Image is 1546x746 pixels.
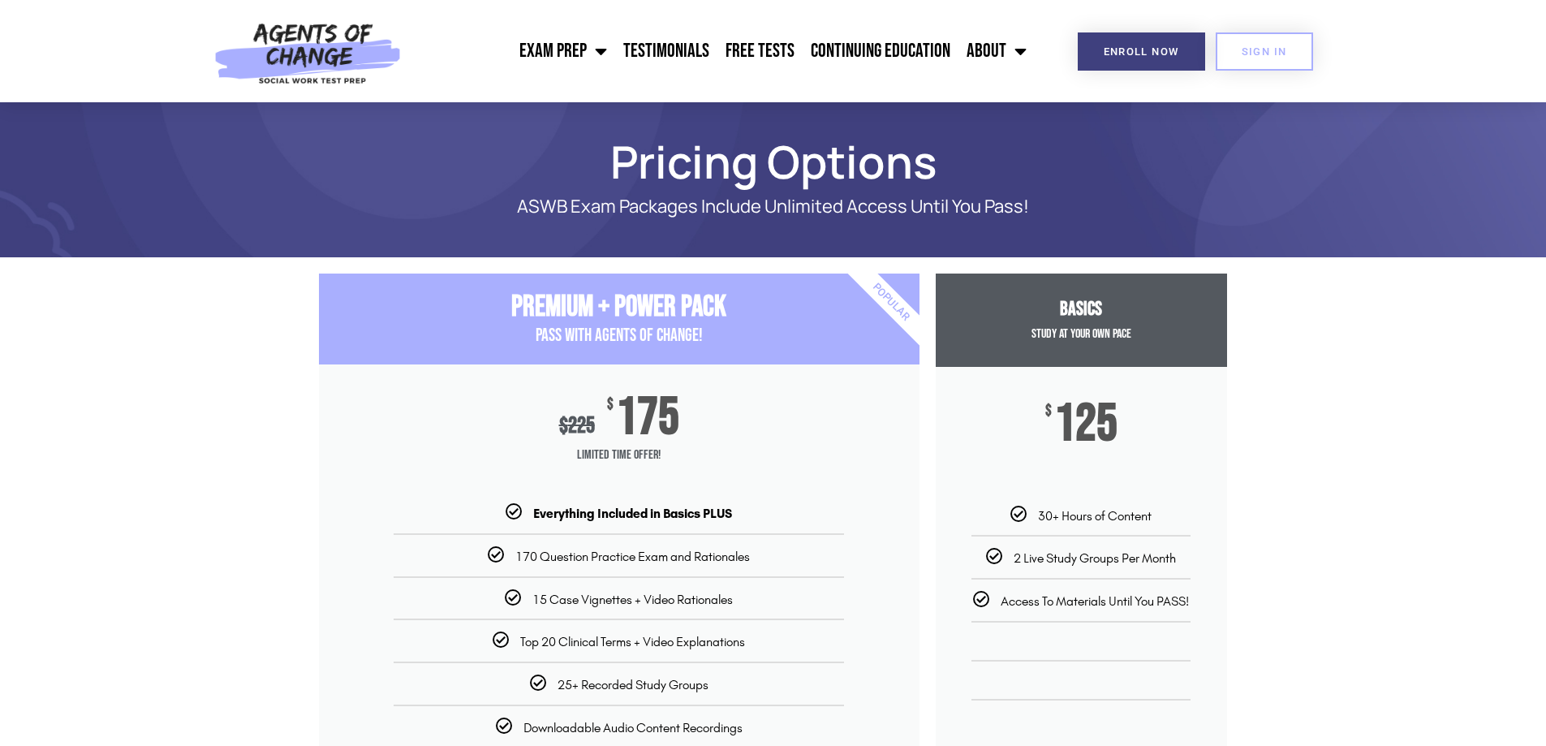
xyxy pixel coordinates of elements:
[532,592,733,607] span: 15 Case Vignettes + Video Rationales
[1054,403,1118,446] span: 125
[1038,508,1152,524] span: 30+ Hours of Content
[520,634,745,649] span: Top 20 Clinical Terms + Video Explanations
[558,677,708,692] span: 25+ Recorded Study Groups
[533,506,732,521] b: Everything Included in Basics PLUS
[607,397,614,413] span: $
[559,412,595,439] div: 225
[797,209,984,396] div: Popular
[803,31,958,71] a: Continuing Education
[1001,593,1189,609] span: Access To Materials Until You PASS!
[319,439,919,472] span: Limited Time Offer!
[515,549,750,564] span: 170 Question Practice Exam and Rationales
[958,31,1035,71] a: About
[559,412,568,439] span: $
[936,298,1227,321] h3: Basics
[536,325,703,347] span: PASS with AGENTS OF CHANGE!
[523,720,743,735] span: Downloadable Audio Content Recordings
[1104,46,1179,57] span: Enroll Now
[376,196,1171,217] p: ASWB Exam Packages Include Unlimited Access Until You Pass!
[511,31,615,71] a: Exam Prep
[1216,32,1313,71] a: SIGN IN
[1031,326,1131,342] span: Study at your Own Pace
[1014,550,1176,566] span: 2 Live Study Groups Per Month
[311,143,1236,180] h1: Pricing Options
[410,31,1035,71] nav: Menu
[1045,403,1052,420] span: $
[1242,46,1287,57] span: SIGN IN
[1078,32,1205,71] a: Enroll Now
[319,290,919,325] h3: Premium + Power Pack
[717,31,803,71] a: Free Tests
[616,397,679,439] span: 175
[615,31,717,71] a: Testimonials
